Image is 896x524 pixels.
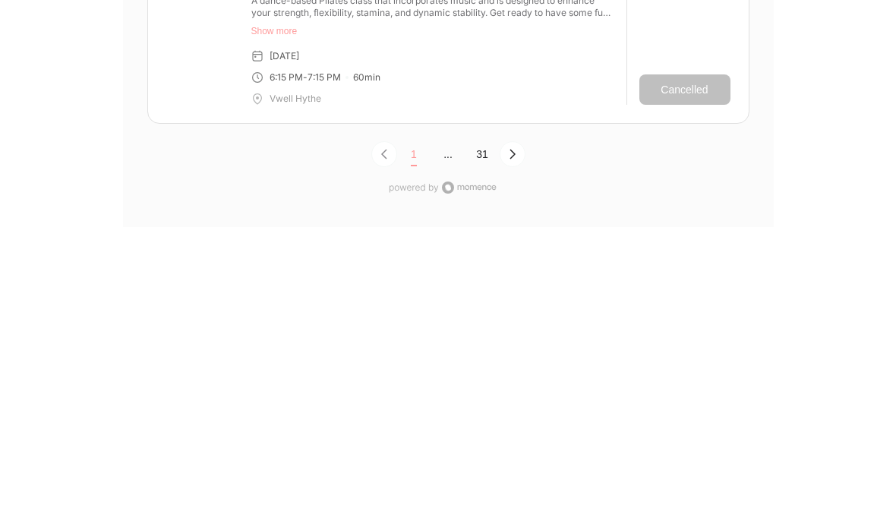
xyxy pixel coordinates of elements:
[431,143,465,167] button: ...
[147,137,749,173] nav: Pagination navigation
[500,142,525,168] button: Next Page, Page 0
[251,26,614,38] button: Show more
[303,72,308,84] div: -
[308,72,341,84] div: 7:15 PM
[270,72,303,84] div: 6:15 PM
[371,142,397,168] button: Previous Page, Page 0
[397,143,431,173] button: Page 1 of 32
[353,72,380,84] div: 60 min
[465,143,500,167] button: Page 2 of 32
[639,75,730,106] button: Cancelled
[270,51,299,63] div: [DATE]
[270,93,321,106] div: Vwell Hythe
